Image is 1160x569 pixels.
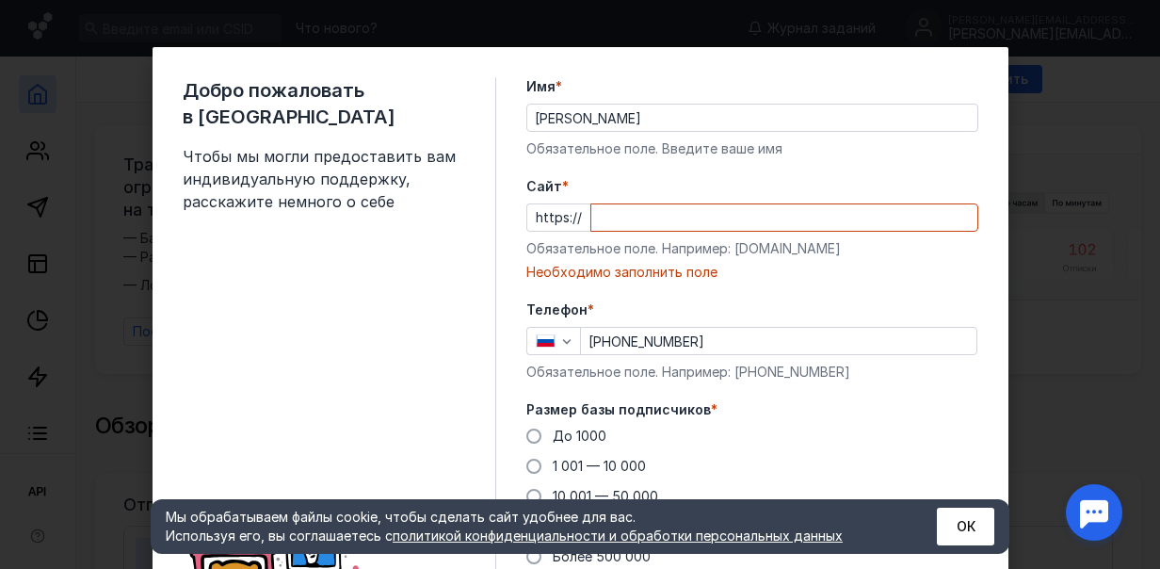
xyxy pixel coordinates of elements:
div: Обязательное поле. Введите ваше имя [526,139,978,158]
div: Обязательное поле. Например: [DOMAIN_NAME] [526,239,978,258]
a: политикой конфиденциальности и обработки персональных данных [393,528,843,544]
span: Размер базы подписчиков [526,400,711,419]
div: Обязательное поле. Например: [PHONE_NUMBER] [526,363,978,382]
span: Cайт [526,177,562,196]
div: Необходимо заполнить поле [526,263,978,282]
span: Имя [526,77,556,96]
span: Более 500 000 [553,548,651,564]
span: Чтобы мы могли предоставить вам индивидуальную поддержку, расскажите немного о себе [183,145,465,213]
div: Мы обрабатываем файлы cookie, чтобы сделать сайт удобнее для вас. Используя его, вы соглашаетесь c [166,508,891,545]
span: Телефон [526,301,588,319]
span: До 1000 [553,428,606,444]
span: Добро пожаловать в [GEOGRAPHIC_DATA] [183,77,465,130]
span: 1 001 — 10 000 [553,458,646,474]
button: ОК [937,508,994,545]
span: 10 001 — 50 000 [553,488,658,504]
